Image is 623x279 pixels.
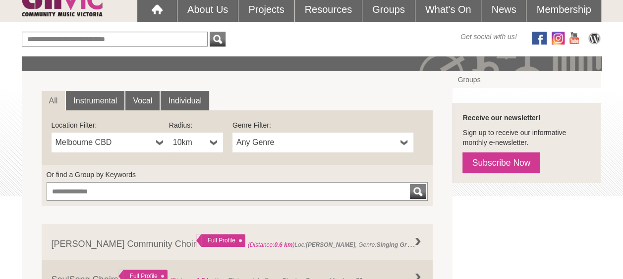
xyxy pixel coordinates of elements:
[552,32,565,45] img: icon-instagram.png
[460,32,517,42] span: Get social with us!
[462,152,540,173] a: Subscribe Now
[161,91,209,111] a: Individual
[196,234,245,247] div: Full Profile
[248,241,295,248] span: (Distance: )
[52,133,169,152] a: Melbourne CBD
[462,114,540,122] strong: Receive our newsletter!
[66,91,124,111] a: Instrumental
[236,137,396,148] span: Any Genre
[274,241,292,248] strong: 0.6 km
[125,91,160,111] a: Vocal
[169,120,223,130] label: Radius:
[587,32,602,45] img: CMVic Blog
[232,120,413,130] label: Genre Filter:
[42,91,65,111] a: All
[173,137,206,148] span: 10km
[232,133,413,152] a: Any Genre
[42,224,433,260] a: [PERSON_NAME] Community Choir Full Profile (Distance:0.6 km)Loc:[PERSON_NAME], Genre:Singing Grou...
[377,239,421,249] strong: Singing Group ,
[169,133,223,152] a: 10km
[453,71,601,88] a: Groups
[462,128,591,147] p: Sign up to receive our informative monthly e-newsletter.
[306,241,355,248] strong: [PERSON_NAME]
[248,239,422,249] span: Loc: , Genre: ,
[56,137,152,148] span: Melbourne CBD
[47,170,428,180] label: Or find a Group by Keywords
[52,120,169,130] label: Location Filter:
